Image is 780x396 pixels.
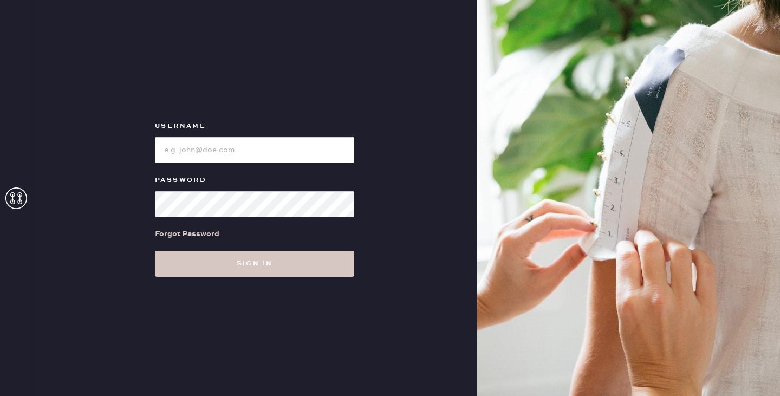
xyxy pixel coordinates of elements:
[155,228,219,240] div: Forgot Password
[155,217,219,251] a: Forgot Password
[155,120,354,133] label: Username
[155,137,354,163] input: e.g. john@doe.com
[155,174,354,187] label: Password
[155,251,354,277] button: Sign in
